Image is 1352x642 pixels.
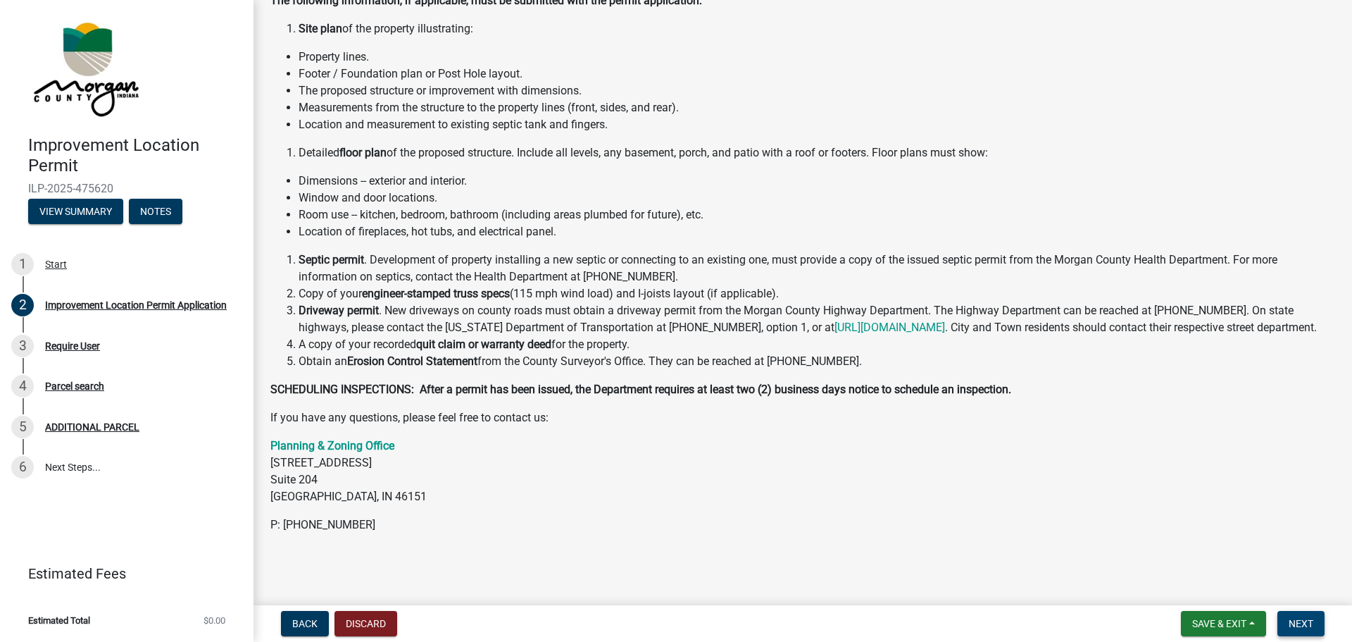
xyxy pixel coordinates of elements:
[299,223,1335,240] li: Location of fireplaces, hot tubs, and electrical panel.
[129,199,182,224] button: Notes
[204,616,225,625] span: $0.00
[11,335,34,357] div: 3
[11,294,34,316] div: 2
[362,287,510,300] strong: engineer-stamped truss specs
[1181,611,1266,636] button: Save & Exit
[299,353,1335,370] li: Obtain an from the County Surveyor's Office. They can be reached at [PHONE_NUMBER].
[45,381,104,391] div: Parcel search
[270,409,1335,426] p: If you have any questions, please feel free to contact us:
[416,338,551,351] strong: quit claim or warranty deed
[28,206,123,218] wm-modal-confirm: Summary
[299,190,1335,206] li: Window and door locations.
[281,611,329,636] button: Back
[334,611,397,636] button: Discard
[299,144,1335,161] li: Detailed of the proposed structure. Include all levels, any basement, porch, and patio with a roo...
[28,199,123,224] button: View Summary
[339,146,387,159] strong: floor plan
[299,82,1335,99] li: The proposed structure or improvement with dimensions.
[45,300,227,310] div: Improvement Location Permit Application
[270,383,1011,396] strong: SCHEDULING INSPECTIONS: After a permit has been issued, the Department requires at least two (2) ...
[1289,618,1313,629] span: Next
[45,341,100,351] div: Require User
[11,416,34,438] div: 5
[45,259,67,269] div: Start
[28,135,242,176] h4: Improvement Location Permit
[299,99,1335,116] li: Measurements from the structure to the property lines (front, sides, and rear).
[299,285,1335,302] li: Copy of your (115 mph wind load) and I-joists layout (if applicable).
[299,336,1335,353] li: A copy of your recorded for the property.
[129,206,182,218] wm-modal-confirm: Notes
[1277,611,1325,636] button: Next
[299,22,342,35] strong: Site plan
[45,422,139,432] div: ADDITIONAL PARCEL
[299,20,1335,37] li: of the property illustrating:
[834,321,945,334] a: [URL][DOMAIN_NAME]
[299,173,1335,190] li: Dimensions -- exterior and interior.
[28,182,225,195] span: ILP-2025-475620
[299,253,364,266] strong: Septic permit
[299,66,1335,82] li: Footer / Foundation plan or Post Hole layout.
[299,304,379,317] strong: Driveway permit
[299,49,1335,66] li: Property lines.
[270,517,1335,533] p: P: [PHONE_NUMBER]
[11,375,34,397] div: 4
[299,252,1335,285] li: . Development of property installing a new septic or connecting to an existing one, must provide ...
[299,116,1335,133] li: Location and measurement to existing septic tank and fingers.
[299,206,1335,223] li: Room use -- kitchen, bedroom, bathroom (including areas plumbed for future), etc.
[11,253,34,276] div: 1
[299,302,1335,336] li: . New driveways on county roads must obtain a driveway permit from the Morgan County Highway Depa...
[270,438,1335,505] p: [STREET_ADDRESS] Suite 204 [GEOGRAPHIC_DATA], IN 46151
[11,456,34,479] div: 6
[347,354,477,368] strong: Erosion Control Statement
[1192,618,1246,629] span: Save & Exit
[270,439,394,452] a: Planning & Zoning Office
[11,560,231,588] a: Estimated Fees
[28,616,90,625] span: Estimated Total
[292,618,318,629] span: Back
[28,15,142,121] img: Morgan County, Indiana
